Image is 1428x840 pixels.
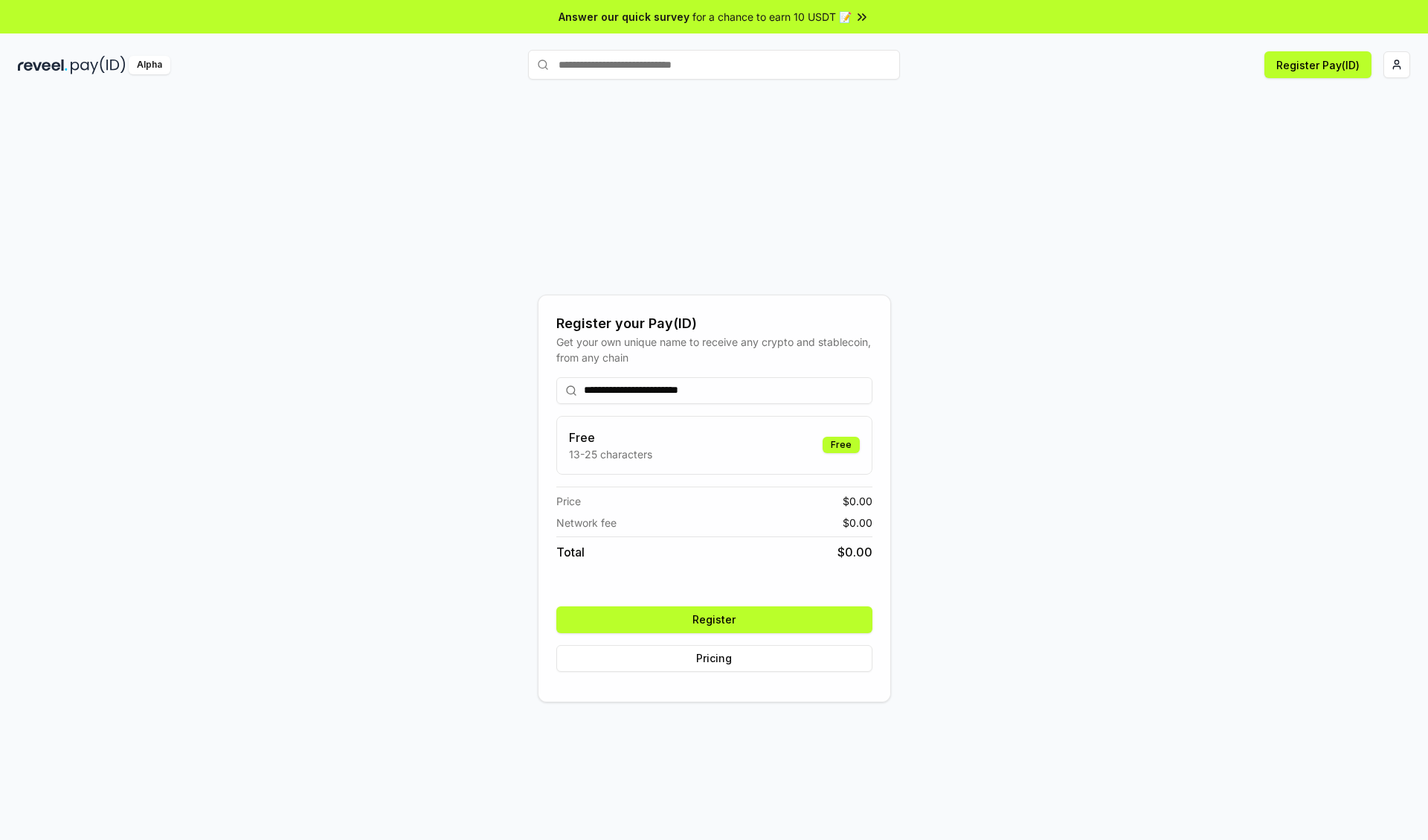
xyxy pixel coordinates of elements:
[556,515,617,530] span: Network fee
[556,606,872,633] button: Register
[556,334,872,365] div: Get your own unique name to receive any crypto and stablecoin, from any chain
[556,645,872,672] button: Pricing
[556,493,581,509] span: Price
[837,543,872,561] span: $ 0.00
[71,56,126,74] img: pay_id
[569,446,652,462] p: 13-25 characters
[1264,51,1371,78] button: Register Pay(ID)
[843,515,872,530] span: $ 0.00
[18,56,68,74] img: reveel_dark
[129,56,170,74] div: Alpha
[843,493,872,509] span: $ 0.00
[823,437,860,453] div: Free
[692,9,852,25] span: for a chance to earn 10 USDT 📝
[569,429,652,446] h3: Free
[556,313,872,334] div: Register your Pay(ID)
[559,9,689,25] span: Answer our quick survey
[556,543,585,561] span: Total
